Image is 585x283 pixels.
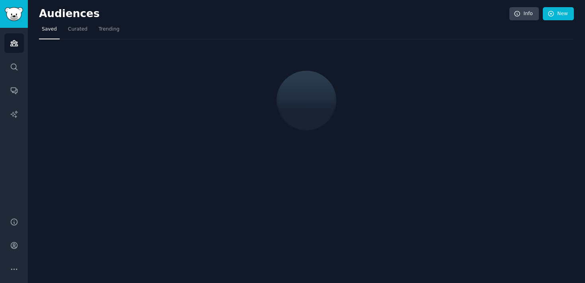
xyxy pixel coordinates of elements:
[543,7,574,21] a: New
[68,26,88,33] span: Curated
[39,8,509,20] h2: Audiences
[39,23,60,39] a: Saved
[96,23,122,39] a: Trending
[65,23,90,39] a: Curated
[42,26,57,33] span: Saved
[5,7,23,21] img: GummySearch logo
[509,7,539,21] a: Info
[99,26,119,33] span: Trending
